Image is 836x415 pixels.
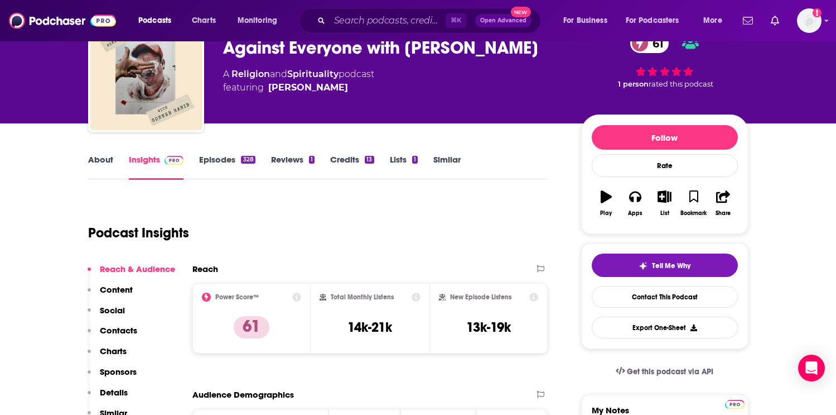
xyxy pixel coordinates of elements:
button: Charts [88,346,127,366]
h2: Total Monthly Listens [331,293,394,301]
p: Details [100,387,128,398]
img: Against Everyone with Conner Habib [90,18,202,130]
button: Apps [621,183,650,223]
a: Charts [185,12,223,30]
span: Tell Me Why [652,261,690,270]
a: About [88,154,113,180]
span: 61 [641,34,669,53]
img: tell me why sparkle [639,261,647,270]
button: open menu [618,12,695,30]
span: For Business [563,13,607,28]
button: Social [88,305,125,326]
h2: Reach [192,264,218,274]
input: Search podcasts, credits, & more... [330,12,446,30]
a: Credits13 [330,154,374,180]
div: Open Intercom Messenger [798,355,825,381]
img: Podchaser - Follow, Share and Rate Podcasts [9,10,116,31]
div: Play [600,210,612,217]
h3: 14k-21k [347,319,392,336]
span: ⌘ K [446,13,466,28]
span: rated this podcast [649,80,713,88]
div: 61 1 personrated this podcast [581,26,748,96]
button: Follow [592,125,738,150]
div: Share [716,210,731,217]
span: Charts [192,13,216,28]
button: open menu [695,12,736,30]
button: Bookmark [679,183,708,223]
p: Content [100,284,133,295]
span: Logged in as ndejackmo [797,8,821,33]
button: open menu [555,12,621,30]
svg: Add a profile image [813,8,821,17]
p: Charts [100,346,127,356]
button: Sponsors [88,366,137,387]
span: Open Advanced [480,18,526,23]
button: Play [592,183,621,223]
span: For Podcasters [626,13,679,28]
div: A podcast [223,68,374,94]
a: Reviews1 [271,154,315,180]
a: 61 [630,34,669,53]
button: Reach & Audience [88,264,175,284]
h2: Power Score™ [215,293,259,301]
a: Religion [231,69,270,79]
button: Share [708,183,737,223]
span: and [270,69,287,79]
a: Lists1 [390,154,418,180]
a: Episodes328 [199,154,255,180]
div: 328 [241,156,255,164]
p: Reach & Audience [100,264,175,274]
button: Content [88,284,133,305]
h2: New Episode Listens [450,293,511,301]
a: Similar [433,154,461,180]
a: Contact This Podcast [592,286,738,308]
button: List [650,183,679,223]
h2: Audience Demographics [192,389,294,400]
p: Social [100,305,125,316]
button: Open AdvancedNew [475,14,531,27]
button: tell me why sparkleTell Me Why [592,254,738,277]
a: Show notifications dropdown [766,11,784,30]
button: Details [88,387,128,408]
div: 1 [309,156,315,164]
p: Sponsors [100,366,137,377]
div: 13 [365,156,374,164]
button: Contacts [88,325,137,346]
div: List [660,210,669,217]
span: featuring [223,81,374,94]
span: Get this podcast via API [627,367,713,376]
span: New [511,7,531,17]
span: Monitoring [238,13,277,28]
div: Apps [628,210,642,217]
a: Show notifications dropdown [738,11,757,30]
span: Podcasts [138,13,171,28]
h1: Podcast Insights [88,225,189,241]
div: Search podcasts, credits, & more... [310,8,552,34]
h3: 13k-19k [466,319,511,336]
a: Spirituality [287,69,339,79]
a: Pro website [725,398,745,409]
img: User Profile [797,8,821,33]
button: open menu [230,12,292,30]
span: More [703,13,722,28]
div: 1 [412,156,418,164]
a: InsightsPodchaser Pro [129,154,184,180]
p: 61 [234,316,269,338]
span: 1 person [618,80,649,88]
div: Bookmark [680,210,707,217]
a: Conner Habib [268,81,348,94]
button: Show profile menu [797,8,821,33]
div: Rate [592,154,738,177]
p: Contacts [100,325,137,336]
button: open menu [131,12,186,30]
a: Get this podcast via API [607,358,723,385]
img: Podchaser Pro [725,400,745,409]
button: Export One-Sheet [592,317,738,338]
img: Podchaser Pro [165,156,184,165]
